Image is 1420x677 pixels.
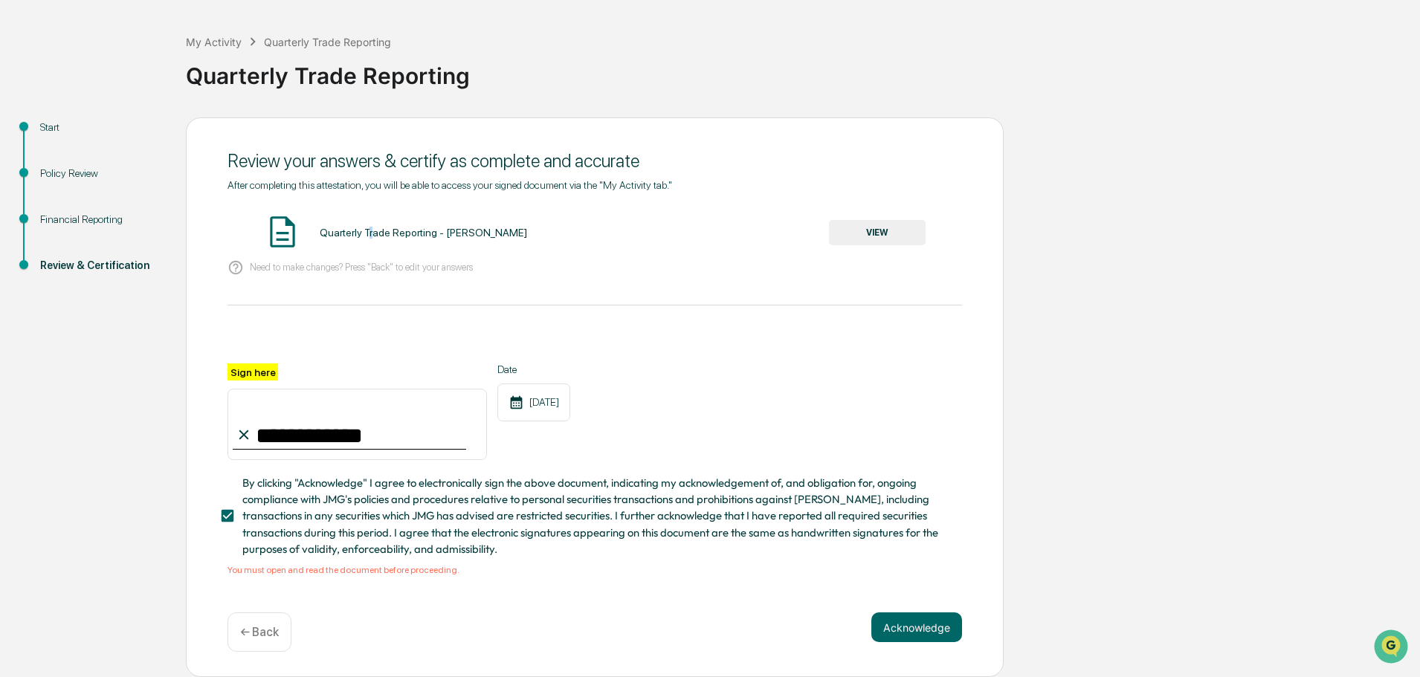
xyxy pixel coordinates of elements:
[1372,628,1413,668] iframe: Open customer support
[320,227,527,239] div: Quarterly Trade Reporting - [PERSON_NAME]
[51,114,244,129] div: Start new chat
[227,565,962,575] div: You must open and read the document before proceeding.
[40,258,162,273] div: Review & Certification
[186,36,242,48] div: My Activity
[15,114,42,140] img: 1746055101610-c473b297-6a78-478c-a979-82029cc54cd1
[9,210,100,236] a: 🔎Data Lookup
[871,612,962,642] button: Acknowledge
[497,383,570,421] div: [DATE]
[15,189,27,201] div: 🖐️
[227,179,672,191] span: After completing this attestation, you will be able to access your signed document via the "My Ac...
[148,252,180,263] span: Pylon
[30,216,94,230] span: Data Lookup
[829,220,926,245] button: VIEW
[264,36,391,48] div: Quarterly Trade Reporting
[30,187,96,202] span: Preclearance
[15,31,271,55] p: How can we help?
[227,363,278,380] label: Sign here
[250,262,473,273] p: Need to make changes? Press "Back" to edit your answers
[240,625,279,639] p: ← Back
[497,363,570,375] label: Date
[40,120,162,135] div: Start
[102,181,190,208] a: 🗄️Attestations
[227,150,962,172] div: Review your answers & certify as complete and accurate
[40,212,162,227] div: Financial Reporting
[253,118,271,136] button: Start new chat
[186,51,1413,89] div: Quarterly Trade Reporting
[123,187,184,202] span: Attestations
[242,475,950,557] span: By clicking "Acknowledge" I agree to electronically sign the above document, indicating my acknow...
[9,181,102,208] a: 🖐️Preclearance
[15,217,27,229] div: 🔎
[51,129,188,140] div: We're available if you need us!
[40,166,162,181] div: Policy Review
[105,251,180,263] a: Powered byPylon
[108,189,120,201] div: 🗄️
[264,213,301,250] img: Document Icon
